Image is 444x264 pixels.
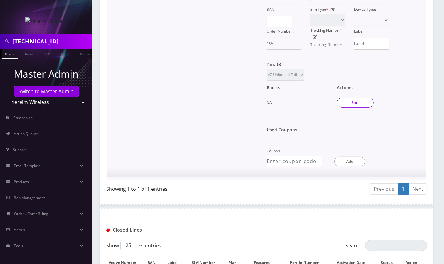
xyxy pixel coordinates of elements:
[77,49,97,58] a: Company
[310,39,345,50] input: Tracking Number
[106,240,161,251] label: Show entries
[267,90,328,107] div: NA
[267,38,301,50] input: Order Number
[13,147,26,152] span: Support
[14,179,29,184] span: Products
[267,127,297,133] h1: Used Coupons
[398,183,409,195] a: 1
[14,227,25,232] span: Admin
[106,229,110,232] img: Closed Lines
[267,85,280,90] h1: Blocks
[267,27,294,36] label: Order Number :
[42,49,53,58] a: SIM
[14,211,49,216] span: Order / Cart / Billing
[408,183,427,195] a: Next
[14,115,33,120] span: Companies
[106,227,207,233] h1: Closed Lines
[365,240,427,251] input: Search:
[267,156,322,167] input: Enter coupon code
[337,85,353,90] h1: Actions
[22,49,37,58] a: Name
[2,49,18,59] a: Phone
[12,35,91,47] input: Search in Company
[354,27,363,36] label: Label
[14,86,79,97] a: Switch to Master Admin
[310,26,342,35] label: Tracking Number
[14,131,39,136] span: Action Queues
[370,183,398,195] a: Previous
[58,49,72,58] a: Email
[25,17,67,25] img: Yereim Wireless
[345,240,427,251] label: Search:
[14,195,45,200] span: Ban Management
[14,243,23,248] span: Tools
[310,5,328,14] label: Sim Type
[120,240,143,251] select: Showentries
[267,60,275,69] label: Plan:
[337,98,374,108] button: Port
[354,38,389,50] input: Label
[267,146,280,156] label: Coupon
[354,5,376,14] label: Device Type:
[106,183,262,193] div: Showing 1 to 1 of 1 entries
[267,5,275,14] label: BAN:
[14,163,41,168] span: Email Template
[334,157,365,166] button: Add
